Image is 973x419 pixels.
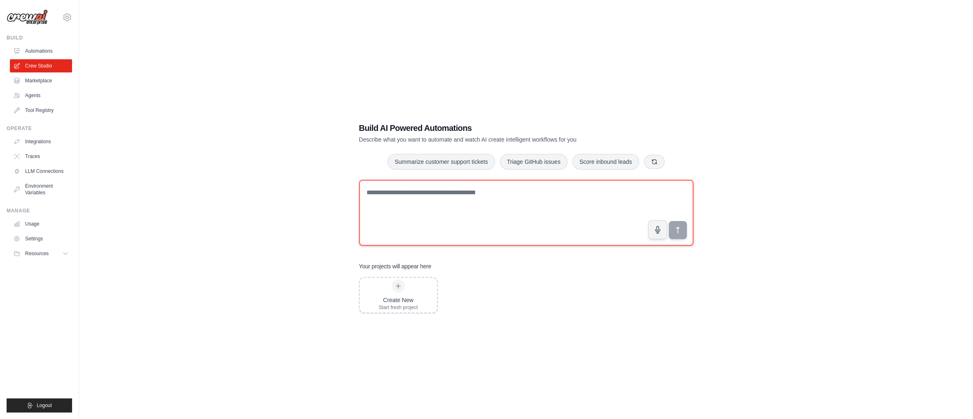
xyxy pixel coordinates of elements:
h1: Build AI Powered Automations [359,122,636,134]
button: Click to speak your automation idea [648,220,667,239]
a: Traces [10,150,72,163]
a: Agents [10,89,72,102]
div: Operate [7,125,72,132]
a: Marketplace [10,74,72,87]
img: Logo [7,9,48,25]
button: Logout [7,398,72,412]
button: Resources [10,247,72,260]
a: Integrations [10,135,72,148]
h3: Your projects will appear here [359,262,432,270]
div: Create New [379,296,418,304]
div: Start fresh project [379,304,418,311]
button: Score inbound leads [572,154,639,170]
span: Logout [37,402,52,409]
a: Automations [10,44,72,58]
div: Build [7,35,72,41]
button: Summarize customer support tickets [387,154,495,170]
span: Resources [25,250,49,257]
p: Describe what you want to automate and watch AI create intelligent workflows for you [359,135,636,144]
a: Environment Variables [10,179,72,199]
a: LLM Connections [10,165,72,178]
a: Settings [10,232,72,245]
a: Crew Studio [10,59,72,72]
a: Tool Registry [10,104,72,117]
button: Get new suggestions [644,155,665,169]
div: Manage [7,207,72,214]
button: Triage GitHub issues [500,154,567,170]
a: Usage [10,217,72,230]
